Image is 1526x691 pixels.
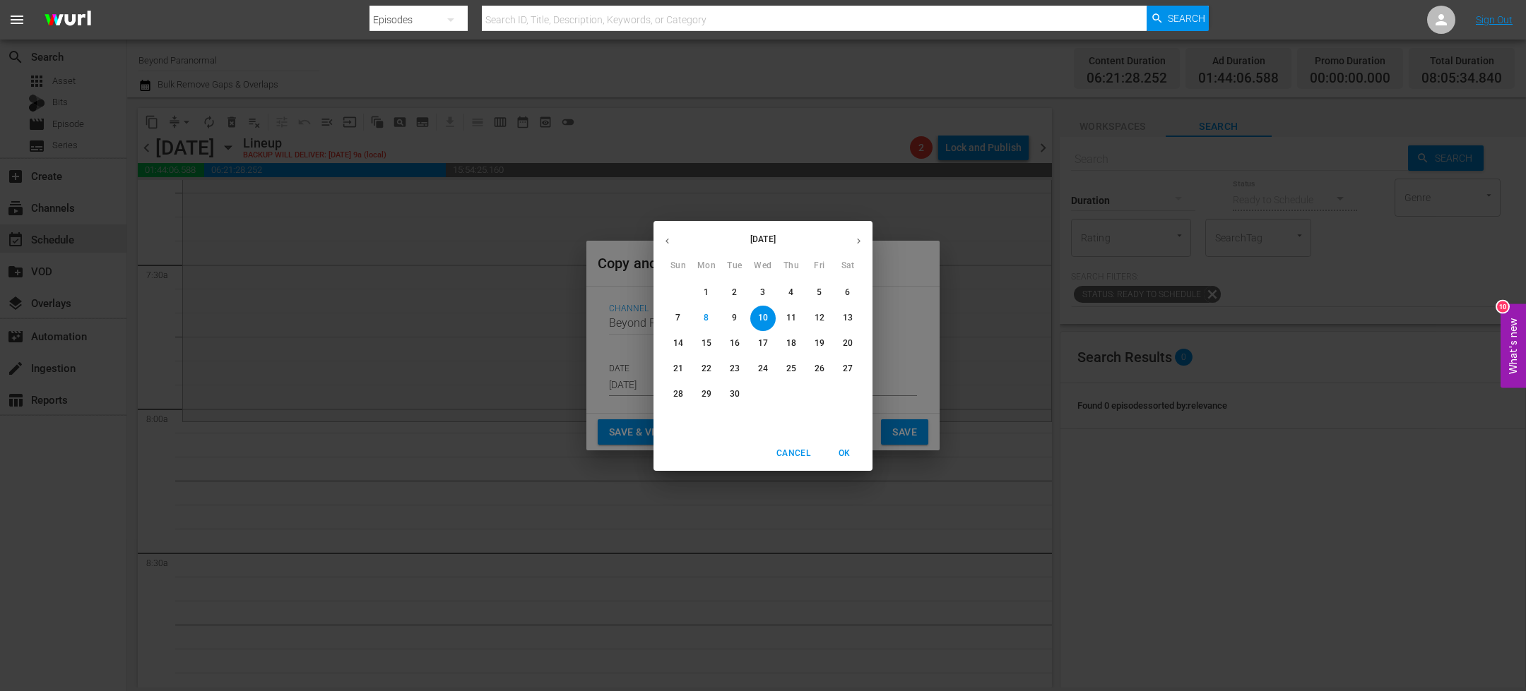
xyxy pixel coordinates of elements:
p: 26 [815,363,824,375]
span: Thu [779,259,804,273]
button: 1 [694,280,719,306]
button: 28 [666,382,691,407]
p: 20 [843,337,853,349]
span: Sun [666,259,691,273]
button: 4 [779,280,804,306]
button: OK [822,442,867,465]
button: 9 [722,306,747,331]
p: 9 [732,312,737,324]
button: 22 [694,356,719,382]
p: 14 [673,337,683,349]
span: menu [8,11,25,28]
p: 4 [788,287,793,299]
button: 16 [722,331,747,356]
span: Cancel [776,446,810,461]
img: ans4CAIJ8jUAAAAAAAAAAAAAAAAAAAAAAAAgQb4GAAAAAAAAAAAAAAAAAAAAAAAAJMjXAAAAAAAAAAAAAAAAAAAAAAAAgAT5G... [34,4,102,37]
p: 7 [675,312,680,324]
p: 6 [845,287,850,299]
button: 27 [835,356,860,382]
span: Sat [835,259,860,273]
span: Fri [807,259,832,273]
button: 8 [694,306,719,331]
span: Search [1168,6,1205,31]
button: Cancel [771,442,816,465]
p: 13 [843,312,853,324]
button: 24 [750,356,776,382]
span: Wed [750,259,776,273]
button: 2 [722,280,747,306]
p: 10 [758,312,768,324]
button: 7 [666,306,691,331]
p: 3 [760,287,765,299]
p: 16 [730,337,740,349]
button: 14 [666,331,691,356]
button: 21 [666,356,691,382]
button: 17 [750,331,776,356]
p: 2 [732,287,737,299]
button: 15 [694,331,719,356]
p: 8 [704,312,709,324]
button: 29 [694,382,719,407]
p: [DATE] [681,233,845,246]
button: 6 [835,280,860,306]
p: 5 [817,287,822,299]
button: 3 [750,280,776,306]
p: 28 [673,388,683,400]
button: 20 [835,331,860,356]
a: Sign Out [1476,14,1513,25]
button: 11 [779,306,804,331]
p: 30 [730,388,740,400]
p: 11 [786,312,796,324]
p: 27 [843,363,853,375]
button: 19 [807,331,832,356]
button: 13 [835,306,860,331]
button: 18 [779,331,804,356]
p: 24 [758,363,768,375]
p: 18 [786,337,796,349]
button: 23 [722,356,747,382]
p: 17 [758,337,768,349]
button: 30 [722,382,747,407]
button: 25 [779,356,804,382]
button: 12 [807,306,832,331]
span: OK [827,446,861,461]
button: 10 [750,306,776,331]
span: Mon [694,259,719,273]
p: 29 [702,388,711,400]
p: 25 [786,363,796,375]
p: 15 [702,337,711,349]
p: 23 [730,363,740,375]
p: 19 [815,337,824,349]
p: 22 [702,363,711,375]
button: 5 [807,280,832,306]
p: 1 [704,287,709,299]
button: Open Feedback Widget [1501,304,1526,387]
span: Tue [722,259,747,273]
p: 12 [815,312,824,324]
button: 26 [807,356,832,382]
div: 10 [1497,301,1508,312]
p: 21 [673,363,683,375]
